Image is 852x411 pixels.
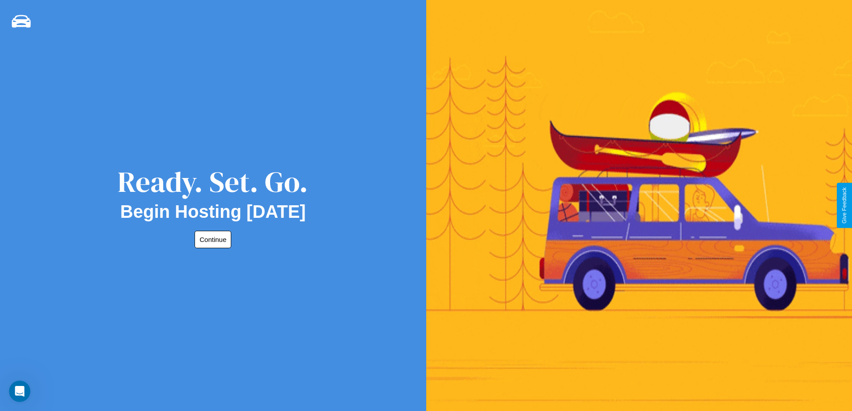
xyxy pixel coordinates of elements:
div: Ready. Set. Go. [118,162,308,202]
div: Give Feedback [841,187,848,224]
h2: Begin Hosting [DATE] [120,202,306,222]
button: Continue [195,231,231,248]
iframe: Intercom live chat [9,381,30,402]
